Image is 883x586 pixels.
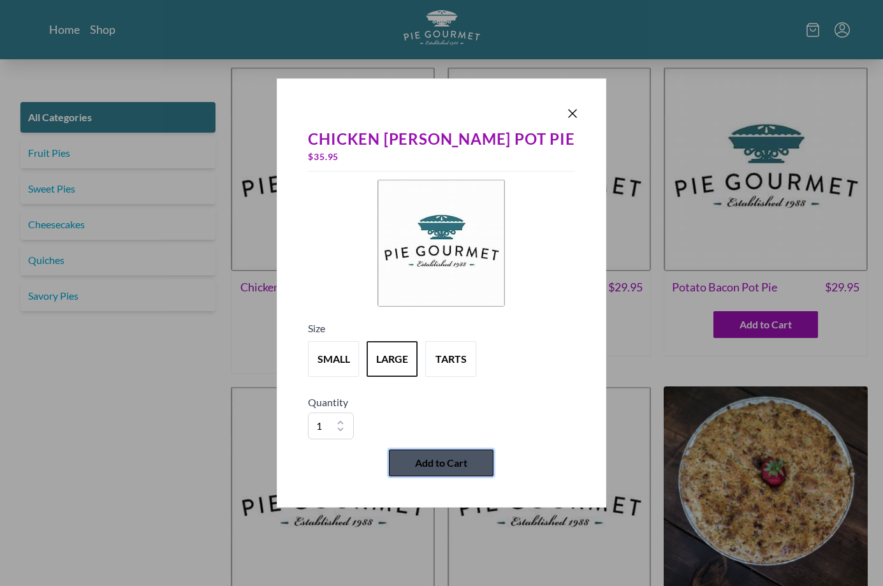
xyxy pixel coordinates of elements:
[415,455,467,471] span: Add to Cart
[425,341,476,377] button: Variant Swatch
[308,130,574,148] div: Chicken [PERSON_NAME] Pot Pie
[308,341,359,377] button: Variant Swatch
[389,450,493,476] button: Add to Cart
[308,395,574,410] h5: Quantity
[308,321,574,336] h5: Size
[377,179,505,307] img: Product Image
[367,341,418,377] button: Variant Swatch
[565,106,580,121] button: Close panel
[377,179,505,311] a: Product Image
[308,148,574,166] div: $ 35.95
